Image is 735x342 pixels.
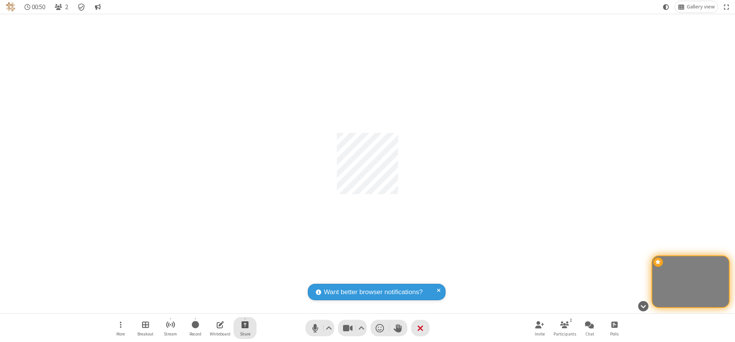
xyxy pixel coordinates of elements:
span: Polls [610,332,619,336]
button: Start sharing [234,317,256,339]
button: Change layout [675,1,718,13]
span: Gallery view [687,4,715,10]
button: Open poll [603,317,626,339]
span: Chat [585,332,594,336]
span: Record [189,332,201,336]
button: Hide [635,297,651,315]
span: More [116,332,125,336]
button: Start streaming [159,317,182,339]
button: Open shared whiteboard [209,317,232,339]
button: Fullscreen [721,1,732,13]
button: End or leave meeting [411,320,430,336]
button: Stop video (Alt+V) [338,320,367,336]
span: Share [240,332,250,336]
button: Send a reaction [371,320,389,336]
button: Open participant list [51,1,71,13]
span: Want better browser notifications? [324,287,423,297]
span: Participants [554,332,576,336]
div: 2 [568,317,574,324]
button: Using system theme [660,1,672,13]
button: Mute (Alt+A) [305,320,334,336]
span: 2 [65,3,68,11]
div: Timer [21,1,49,13]
button: Start recording [184,317,207,339]
button: Open participant list [553,317,576,339]
span: Stream [164,332,177,336]
button: Invite participants (Alt+I) [528,317,551,339]
span: Whiteboard [210,332,230,336]
button: Video setting [356,320,367,336]
div: Meeting details Encryption enabled [74,1,89,13]
span: Breakout [137,332,154,336]
button: Manage Breakout Rooms [134,317,157,339]
button: Open menu [109,317,132,339]
button: Open chat [578,317,601,339]
button: Conversation [91,1,104,13]
img: QA Selenium DO NOT DELETE OR CHANGE [6,2,15,11]
button: Audio settings [324,320,334,336]
button: Raise hand [389,320,407,336]
span: Invite [535,332,545,336]
span: 00:50 [32,3,45,11]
